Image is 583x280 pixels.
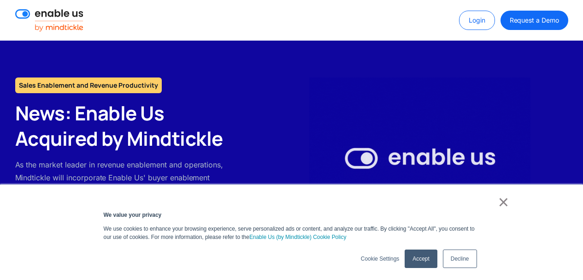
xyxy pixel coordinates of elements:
a: × [498,198,509,206]
strong: We value your privacy [104,212,162,218]
h2: News: Enable Us Acquired by Mindtickle [15,101,235,151]
a: Cookie Settings [361,255,399,263]
img: Enable Us by Mindtickle [309,77,530,238]
a: Login [459,11,495,30]
a: Request a Demo [501,11,568,30]
p: As the market leader in revenue enablement and operations, Mindtickle will incorporate Enable Us'... [15,158,235,197]
a: Accept [405,250,437,268]
a: Enable Us (by Mindtickle) Cookie Policy [249,233,347,241]
a: Decline [443,250,477,268]
h1: Sales Enablement and Revenue Productivity [15,77,162,93]
div: next slide [546,41,583,275]
p: We use cookies to enhance your browsing experience, serve personalized ads or content, and analyz... [104,225,480,241]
